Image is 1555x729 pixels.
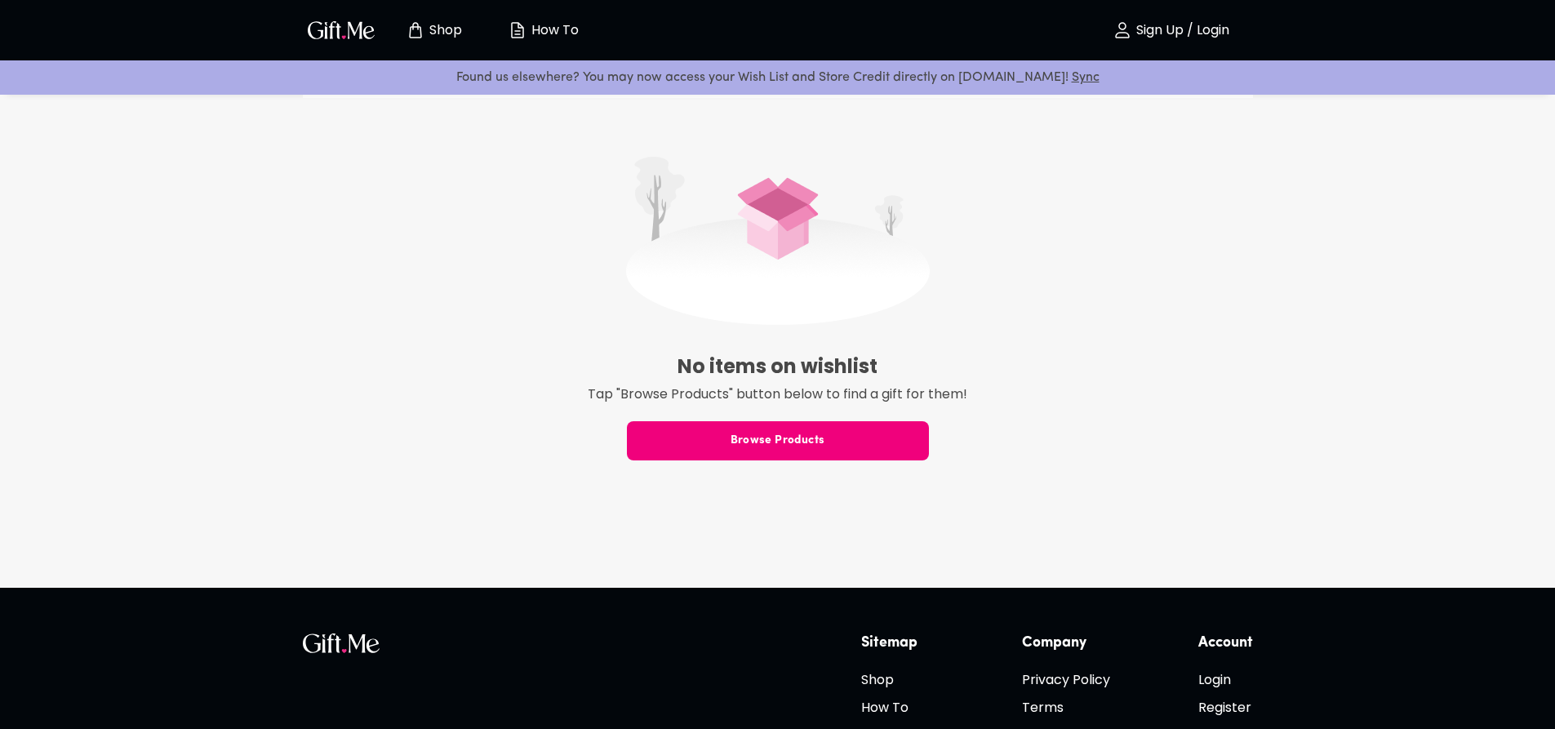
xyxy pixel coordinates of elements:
[861,633,934,653] h6: Sitemap
[389,4,479,56] button: Store page
[1132,24,1229,38] p: Sign Up / Login
[627,421,929,460] button: Browse Products
[499,4,589,56] button: How To
[1072,71,1100,84] a: Sync
[1022,697,1110,718] h6: Terms
[304,18,378,42] img: GiftMe Logo
[1090,4,1253,56] button: Sign Up / Login
[303,20,380,40] button: GiftMe Logo
[303,633,380,653] img: GiftMe Logo
[425,24,462,38] p: Shop
[1022,669,1110,690] h6: Privacy Policy
[861,697,934,718] h6: How To
[1022,633,1110,653] h6: Company
[527,24,579,38] p: How To
[303,349,1253,384] h6: No items on wishlist
[1198,633,1253,653] h6: Account
[627,432,929,450] span: Browse Products
[508,20,527,40] img: how-to.svg
[626,157,930,325] img: Wishlist is Empty
[303,384,1253,405] p: Tap "Browse Products" button below to find a gift for them!
[13,67,1542,88] p: Found us elsewhere? You may now access your Wish List and Store Credit directly on [DOMAIN_NAME]!
[861,669,934,690] h6: Shop
[1198,697,1253,718] h6: Register
[1198,669,1253,690] h6: Login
